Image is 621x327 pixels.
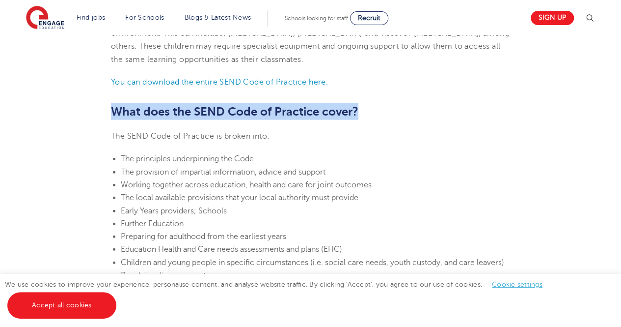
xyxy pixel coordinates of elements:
li: The provision of impartial information, advice and support [121,166,510,178]
img: Engage Education [26,6,64,30]
li: Resolving disagreements [121,269,510,282]
span: We use cookies to improve your experience, personalise content, and analyse website traffic. By c... [5,281,552,309]
p: The SEND Code of Practice is broken into: [111,130,510,143]
span: What does the SEND Code of Practice cover? [111,105,358,119]
span: Children with sensory needs and/or disabilities can struggle to learn effectively in their educat... [111,16,509,64]
li: Working together across education, health and care for joint outcomes [121,178,510,191]
a: Sign up [531,11,574,25]
li: Further Education [121,217,510,230]
a: Cookie settings [492,281,542,288]
li: The local available provisions that your local authority must provide [121,191,510,204]
a: Find jobs [77,14,106,21]
li: Children and young people in specific circumstances (i.e. social care needs, youth custody, and c... [121,256,510,269]
span: Schools looking for staff [285,15,348,22]
a: Recruit [350,11,388,25]
li: The principles underpinning the Code [121,152,510,165]
li: Early Years providers; Schools [121,205,510,217]
a: You can download the entire SEND Code of Practice here. [111,78,328,87]
a: Accept all cookies [7,292,116,319]
a: Blogs & Latest News [185,14,251,21]
span: Recruit [358,14,380,22]
li: Preparing for adulthood from the earliest years [121,230,510,243]
a: For Schools [125,14,164,21]
li: Education Health and Care needs assessments and plans (EHC) [121,243,510,256]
